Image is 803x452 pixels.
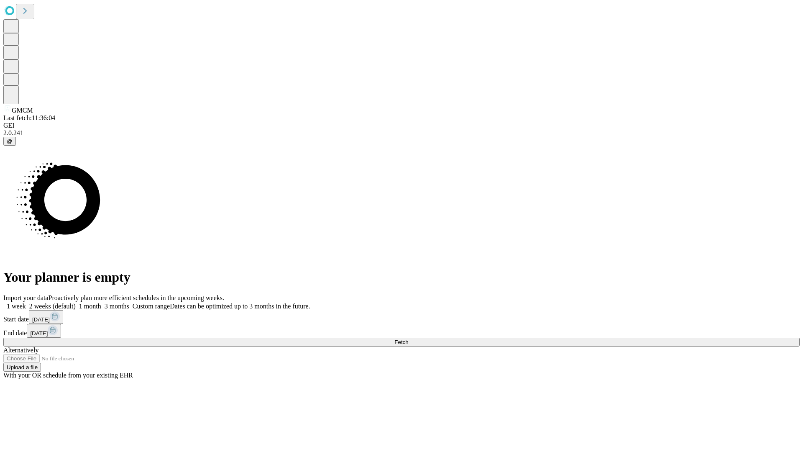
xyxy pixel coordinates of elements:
[29,310,63,324] button: [DATE]
[170,303,310,310] span: Dates can be optimized up to 3 months in the future.
[3,310,800,324] div: Start date
[133,303,170,310] span: Custom range
[394,339,408,345] span: Fetch
[7,303,26,310] span: 1 week
[3,122,800,129] div: GEI
[49,294,224,301] span: Proactively plan more efficient schedules in the upcoming weeks.
[30,330,48,336] span: [DATE]
[3,363,41,372] button: Upload a file
[3,372,133,379] span: With your OR schedule from your existing EHR
[3,114,55,121] span: Last fetch: 11:36:04
[3,137,16,146] button: @
[27,324,61,338] button: [DATE]
[79,303,101,310] span: 1 month
[12,107,33,114] span: GMCM
[3,347,38,354] span: Alternatively
[32,316,50,323] span: [DATE]
[3,129,800,137] div: 2.0.241
[3,270,800,285] h1: Your planner is empty
[29,303,76,310] span: 2 weeks (default)
[105,303,129,310] span: 3 months
[7,138,13,144] span: @
[3,324,800,338] div: End date
[3,294,49,301] span: Import your data
[3,338,800,347] button: Fetch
